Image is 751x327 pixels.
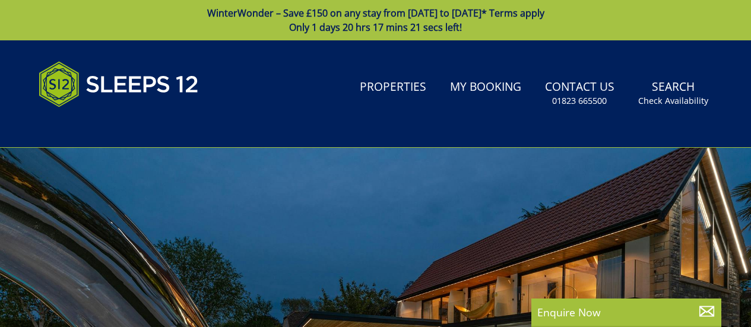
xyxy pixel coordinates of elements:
small: Check Availability [638,95,708,107]
a: Contact Us01823 665500 [540,74,619,113]
a: My Booking [445,74,526,101]
img: Sleeps 12 [39,55,199,114]
a: Properties [355,74,431,101]
p: Enquire Now [537,304,715,320]
span: Only 1 days 20 hrs 17 mins 21 secs left! [289,21,462,34]
small: 01823 665500 [552,95,607,107]
a: SearchCheck Availability [633,74,713,113]
iframe: Customer reviews powered by Trustpilot [33,121,157,131]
